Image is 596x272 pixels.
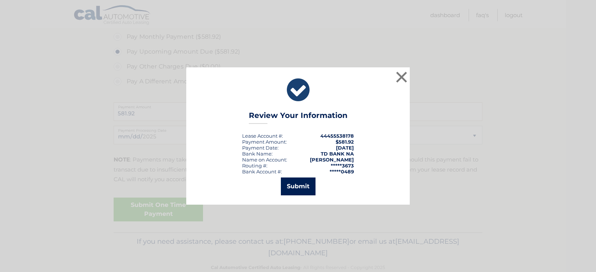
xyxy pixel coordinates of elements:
button: Submit [281,177,316,195]
h3: Review Your Information [249,111,348,124]
div: Bank Account #: [242,169,282,175]
div: Bank Name: [242,151,273,157]
div: : [242,145,279,151]
strong: TD BANK NA [321,151,354,157]
button: × [394,70,409,84]
div: Routing #: [242,163,267,169]
span: $581.92 [336,139,354,145]
div: Name on Account: [242,157,287,163]
div: Payment Amount: [242,139,287,145]
span: [DATE] [336,145,354,151]
div: Lease Account #: [242,133,283,139]
strong: [PERSON_NAME] [310,157,354,163]
span: Payment Date [242,145,278,151]
strong: 44455538178 [320,133,354,139]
